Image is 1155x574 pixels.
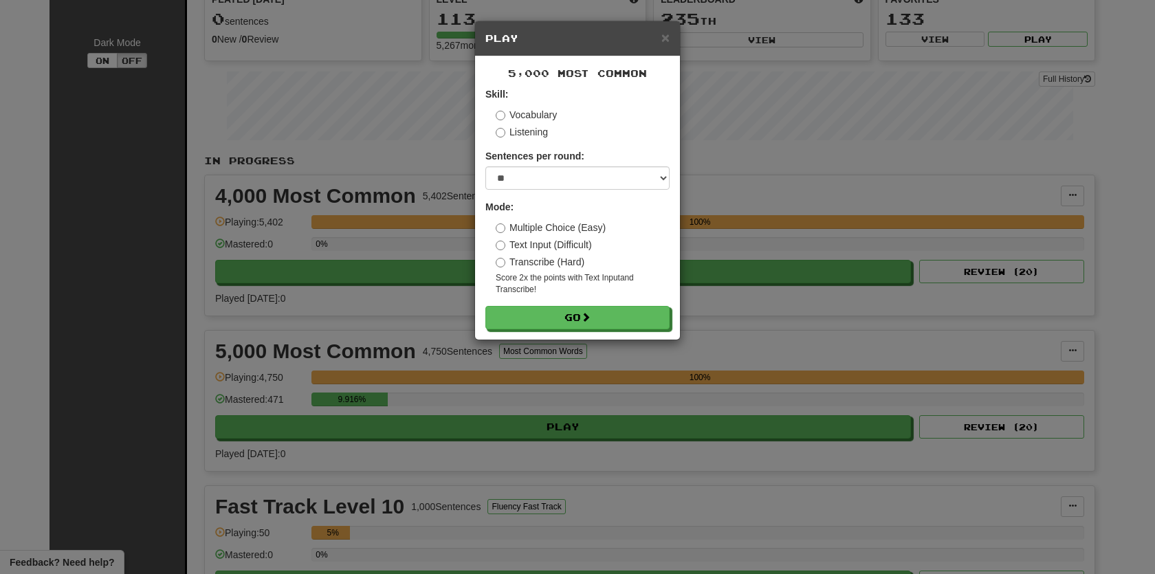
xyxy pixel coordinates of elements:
[485,32,670,45] h5: Play
[496,128,505,137] input: Listening
[496,258,505,267] input: Transcribe (Hard)
[496,241,505,250] input: Text Input (Difficult)
[496,223,505,233] input: Multiple Choice (Easy)
[496,255,584,269] label: Transcribe (Hard)
[485,149,584,163] label: Sentences per round:
[496,125,548,139] label: Listening
[508,67,647,79] span: 5,000 Most Common
[496,111,505,120] input: Vocabulary
[496,108,557,122] label: Vocabulary
[661,30,670,45] span: ×
[496,238,592,252] label: Text Input (Difficult)
[661,30,670,45] button: Close
[496,221,606,234] label: Multiple Choice (Easy)
[496,272,670,296] small: Score 2x the points with Text Input and Transcribe !
[485,201,514,212] strong: Mode:
[485,89,508,100] strong: Skill:
[485,306,670,329] button: Go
